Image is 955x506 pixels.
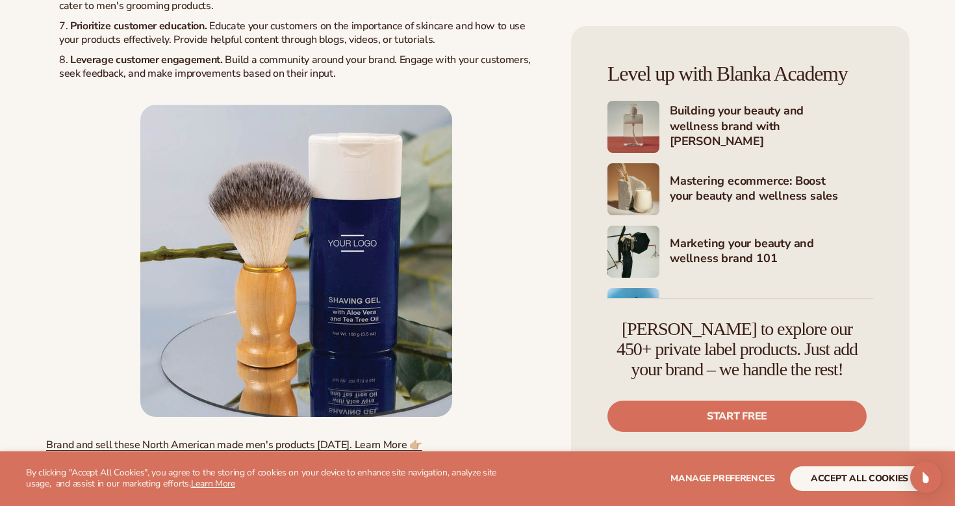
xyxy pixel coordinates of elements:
[670,466,775,491] button: Manage preferences
[670,103,873,150] h4: Building your beauty and wellness brand with [PERSON_NAME]
[670,236,873,268] h4: Marketing your beauty and wellness brand 101
[191,477,235,490] a: Learn More
[59,53,531,81] span: Build a community around your brand. Engage with your customers, seek feedback, and make improvem...
[46,105,546,417] a: Start your men's skincare brand today
[910,462,941,493] div: Open Intercom Messenger
[26,468,507,490] p: By clicking "Accept All Cookies", you agree to the storing of cookies on your device to enhance s...
[140,105,452,417] img: Private label men's grooming products
[70,19,207,33] strong: Prioritize customer education.
[607,101,873,153] a: Shopify Image 5 Building your beauty and wellness brand with [PERSON_NAME]
[607,226,659,278] img: Shopify Image 7
[607,101,659,153] img: Shopify Image 5
[607,319,867,379] h4: [PERSON_NAME] to explore our 450+ private label products. Just add your brand – we handle the rest!
[607,62,873,85] h4: Level up with Blanka Academy
[670,174,873,206] h4: Mastering ecommerce: Boost your beauty and wellness sales
[790,466,929,491] button: accept all cookies
[607,288,873,340] a: Shopify Image 8 Expand your beauty/wellness business
[59,19,526,47] span: Educate your customers on the importance of skincare and how to use your products effectively. Pr...
[607,401,867,432] a: Start free
[670,472,775,485] span: Manage preferences
[607,163,659,215] img: Shopify Image 6
[70,53,223,67] strong: Leverage customer engagement.
[46,438,422,452] a: Brand and sell these North American made men's products [DATE]. Learn More 👉🏼
[607,288,659,340] img: Shopify Image 8
[607,163,873,215] a: Shopify Image 6 Mastering ecommerce: Boost your beauty and wellness sales
[607,226,873,278] a: Shopify Image 7 Marketing your beauty and wellness brand 101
